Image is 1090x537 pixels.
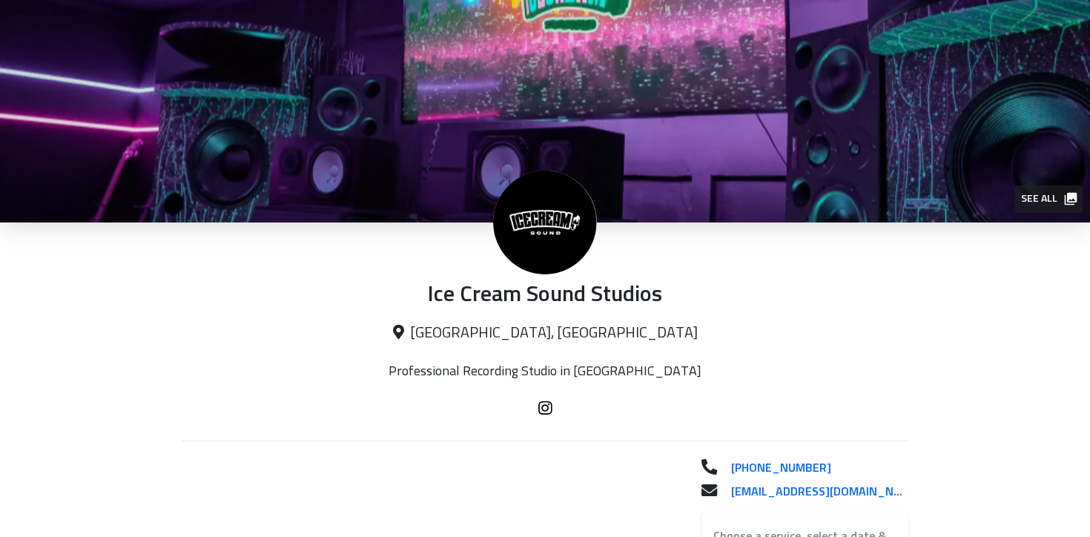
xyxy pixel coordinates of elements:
[1015,185,1083,213] button: See all
[1021,190,1075,208] span: See all
[363,363,727,380] p: Professional Recording Studio in [GEOGRAPHIC_DATA]
[182,324,908,343] p: [GEOGRAPHIC_DATA], [GEOGRAPHIC_DATA]
[719,459,908,477] a: [PHONE_NUMBER]
[493,171,597,274] img: Ice Cream Sound Studios
[719,483,908,501] a: [EMAIL_ADDRESS][DOMAIN_NAME]
[182,282,908,309] p: Ice Cream Sound Studios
